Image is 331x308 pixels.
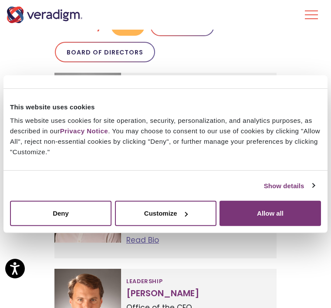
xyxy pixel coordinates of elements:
[10,102,321,112] div: This website uses cookies
[55,17,105,32] h2: Filter by:
[220,201,321,226] button: Allow all
[164,245,321,298] iframe: Drift Chat Widget
[305,3,318,26] button: Toggle Navigation Menu
[55,42,155,62] button: Board of Directors
[60,127,108,135] a: Privacy Notice
[115,201,216,226] button: Customize
[7,7,83,23] img: Veradigm logo
[126,235,159,245] a: Read Bio
[126,274,162,288] span: Leadership
[264,180,314,191] a: Show details
[10,201,111,226] button: Deny
[126,288,271,298] h3: [PERSON_NAME]
[10,115,321,157] div: This website uses cookies for site operation, security, personalization, and analytics purposes, ...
